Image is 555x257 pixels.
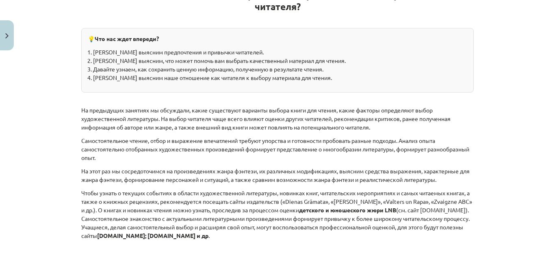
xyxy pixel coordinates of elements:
img: icon-close-lesson-0947bae3869378f0d4975bcd49f059093ad1ed9edebbc8119c70593378902aed.svg [5,33,9,39]
font: [DOMAIN_NAME] и др [147,232,208,239]
font: На предыдущих занятиях мы обсуждали, какие существуют варианты выбора книги для чтения, какие фак... [81,106,451,131]
font: [PERSON_NAME] выясним, что может помочь вам выбрать качественный материал для чтения. [93,57,346,64]
font: На этот раз мы сосредоточимся на произведениях жанра фэнтези, их различных модификациях, выясним ... [81,167,470,183]
font: Давайте узнаем, как сохранить ценную информацию, полученную в результате чтения. [93,65,323,73]
font: Самостоятельное чтение, отбор и выражение впечатлений требуют упорства и готовности пробовать раз... [81,137,469,161]
font: [PERSON_NAME] выясним наше отношение как читателя к выбору материала для чтения. [93,74,332,81]
font: [PERSON_NAME] выясним предпочтения и привычки читателей. [93,48,264,56]
font: Что нас ждет впереди? [95,35,159,42]
font: 💡 [88,35,95,42]
font: Чтобы узнать о текущих событиях в области художественной литературы, новинках книг, читательских ... [81,189,472,214]
font: детского и юношеского жюри LNB [299,206,396,214]
font: [DOMAIN_NAME]; [97,232,146,239]
font: . [208,232,210,239]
